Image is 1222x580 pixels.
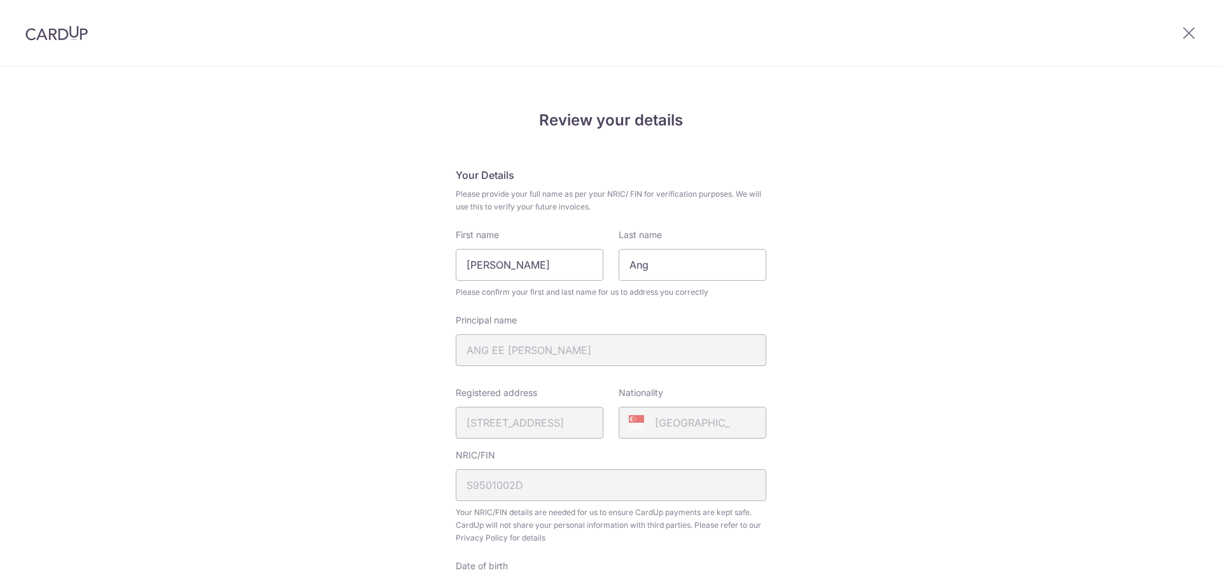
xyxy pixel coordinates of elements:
[456,229,499,241] label: First name
[456,506,766,544] span: Your NRIC/FIN details are needed for us to ensure CardUp payments are kept safe. CardUp will not ...
[619,229,662,241] label: Last name
[456,249,603,281] input: First Name
[456,167,766,183] h5: Your Details
[456,286,766,299] span: Please confirm your first and last name for us to address you correctly
[456,109,766,132] h4: Review your details
[1141,542,1209,574] iframe: Opens a widget where you can find more information
[25,25,88,41] img: CardUp
[456,386,537,399] label: Registered address
[619,249,766,281] input: Last name
[456,314,517,327] label: Principal name
[456,560,508,572] label: Date of birth
[456,188,766,213] span: Please provide your full name as per your NRIC/ FIN for verification purposes. We will use this t...
[456,449,495,462] label: NRIC/FIN
[619,386,663,399] label: Nationality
